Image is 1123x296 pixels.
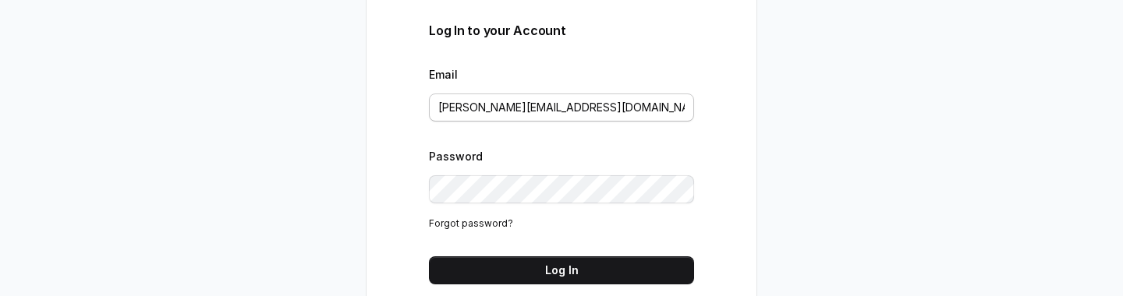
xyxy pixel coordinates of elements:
[429,68,458,81] label: Email
[429,150,483,163] label: Password
[429,217,513,229] a: Forgot password?
[429,93,694,122] input: youremail@example.com
[429,256,694,284] button: Log In
[429,21,694,40] h3: Log In to your Account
